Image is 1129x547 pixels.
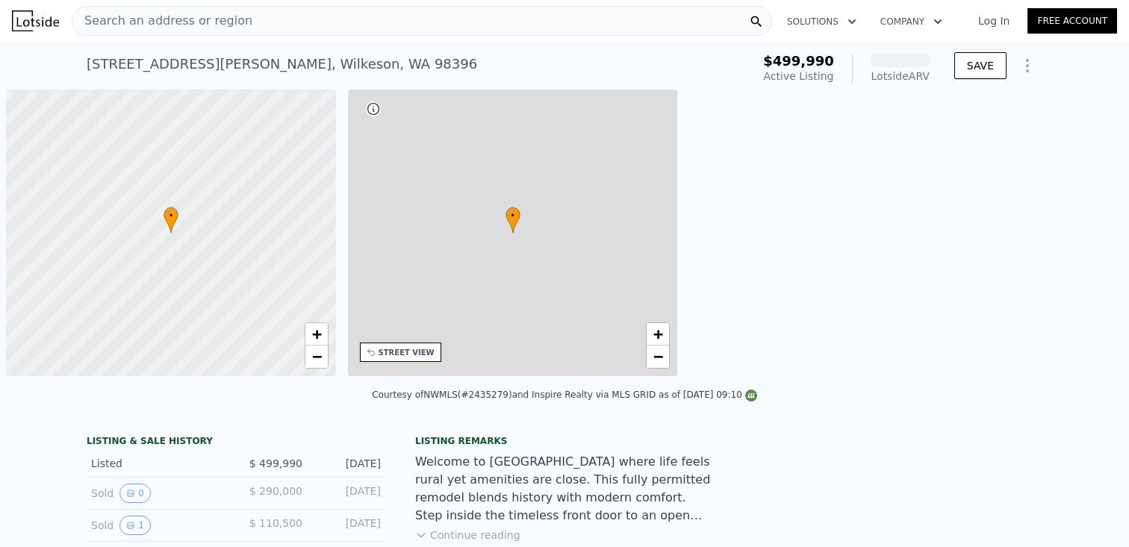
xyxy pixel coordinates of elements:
span: Search an address or region [72,12,252,30]
div: Listing remarks [415,435,714,447]
div: • [506,207,520,233]
div: Sold [91,516,224,535]
div: Lotside ARV [871,69,930,84]
span: • [506,209,520,222]
img: Lotside [12,10,59,31]
button: SAVE [954,52,1007,79]
div: • [164,207,178,233]
span: − [311,347,321,366]
div: [DATE] [314,484,381,503]
div: Sold [91,484,224,503]
div: [STREET_ADDRESS][PERSON_NAME] , Wilkeson , WA 98396 [87,54,477,75]
a: Zoom in [647,323,669,346]
a: Zoom out [305,346,328,368]
a: Free Account [1027,8,1117,34]
span: $ 499,990 [249,457,302,469]
button: View historical data [119,484,151,503]
span: + [311,325,321,343]
span: • [164,209,178,222]
div: STREET VIEW [379,347,435,358]
div: Listed [91,456,224,471]
div: Courtesy of NWMLS (#2435279) and Inspire Realty via MLS GRID as of [DATE] 09:10 [372,390,757,400]
a: Zoom out [647,346,669,368]
div: LISTING & SALE HISTORY [87,435,385,450]
div: [DATE] [314,516,381,535]
span: $ 290,000 [249,485,302,497]
div: [DATE] [314,456,381,471]
a: Zoom in [305,323,328,346]
a: Log In [960,13,1027,28]
button: View historical data [119,516,151,535]
button: Solutions [775,8,868,35]
span: + [653,325,663,343]
div: Welcome to [GEOGRAPHIC_DATA] where life feels rural yet amenities are close. This fully permitted... [415,453,714,525]
button: Continue reading [415,528,520,543]
span: − [653,347,663,366]
img: NWMLS Logo [745,390,757,401]
span: Active Listing [764,70,834,82]
button: Company [868,8,954,35]
span: $ 110,500 [249,517,302,529]
span: $499,990 [763,53,834,69]
button: Show Options [1013,51,1042,81]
